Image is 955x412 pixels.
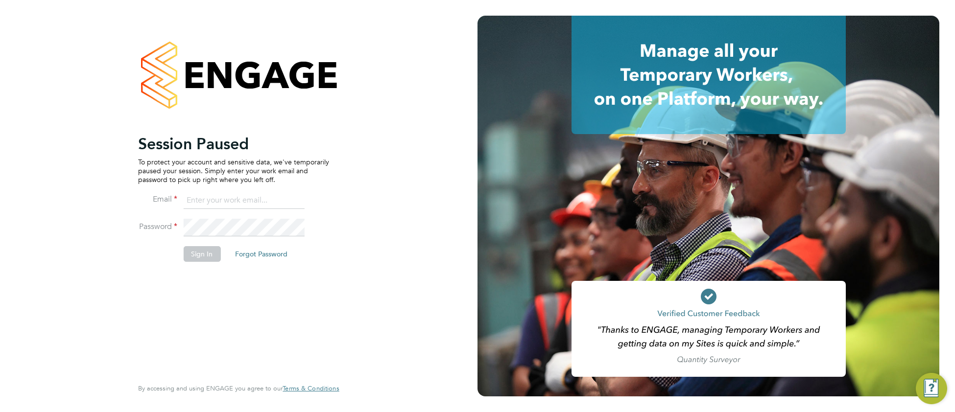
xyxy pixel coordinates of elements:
[138,384,339,392] span: By accessing and using ENGAGE you agree to our
[283,385,339,392] a: Terms & Conditions
[283,384,339,392] span: Terms & Conditions
[227,246,295,262] button: Forgot Password
[138,134,329,154] h2: Session Paused
[138,194,177,205] label: Email
[916,373,947,404] button: Engage Resource Center
[183,246,220,262] button: Sign In
[183,192,304,209] input: Enter your work email...
[138,222,177,232] label: Password
[138,158,329,184] p: To protect your account and sensitive data, we've temporarily paused your session. Simply enter y...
